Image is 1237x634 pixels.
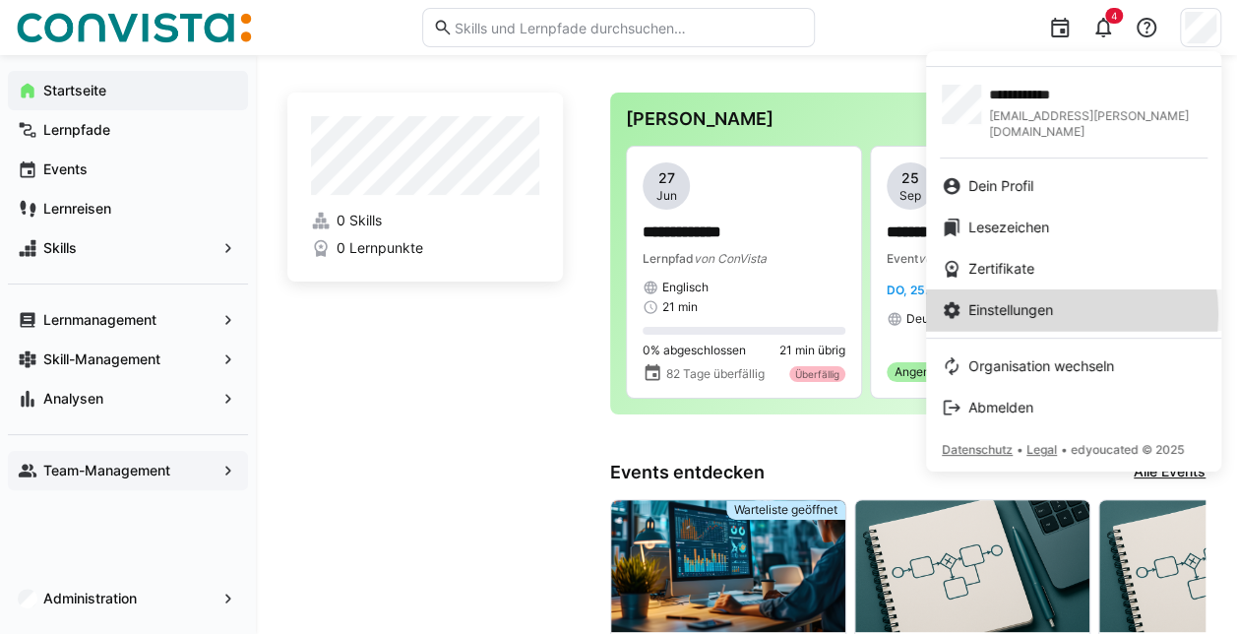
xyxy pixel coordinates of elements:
[968,300,1053,320] span: Einstellungen
[989,108,1206,140] span: [EMAIL_ADDRESS][PERSON_NAME][DOMAIN_NAME]
[1026,442,1057,457] span: Legal
[968,356,1114,376] span: Organisation wechseln
[968,259,1034,279] span: Zertifikate
[1017,442,1022,457] span: •
[968,398,1033,417] span: Abmelden
[942,442,1013,457] span: Datenschutz
[1071,442,1184,457] span: edyoucated © 2025
[968,218,1049,237] span: Lesezeichen
[968,176,1033,196] span: Dein Profil
[1061,442,1067,457] span: •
